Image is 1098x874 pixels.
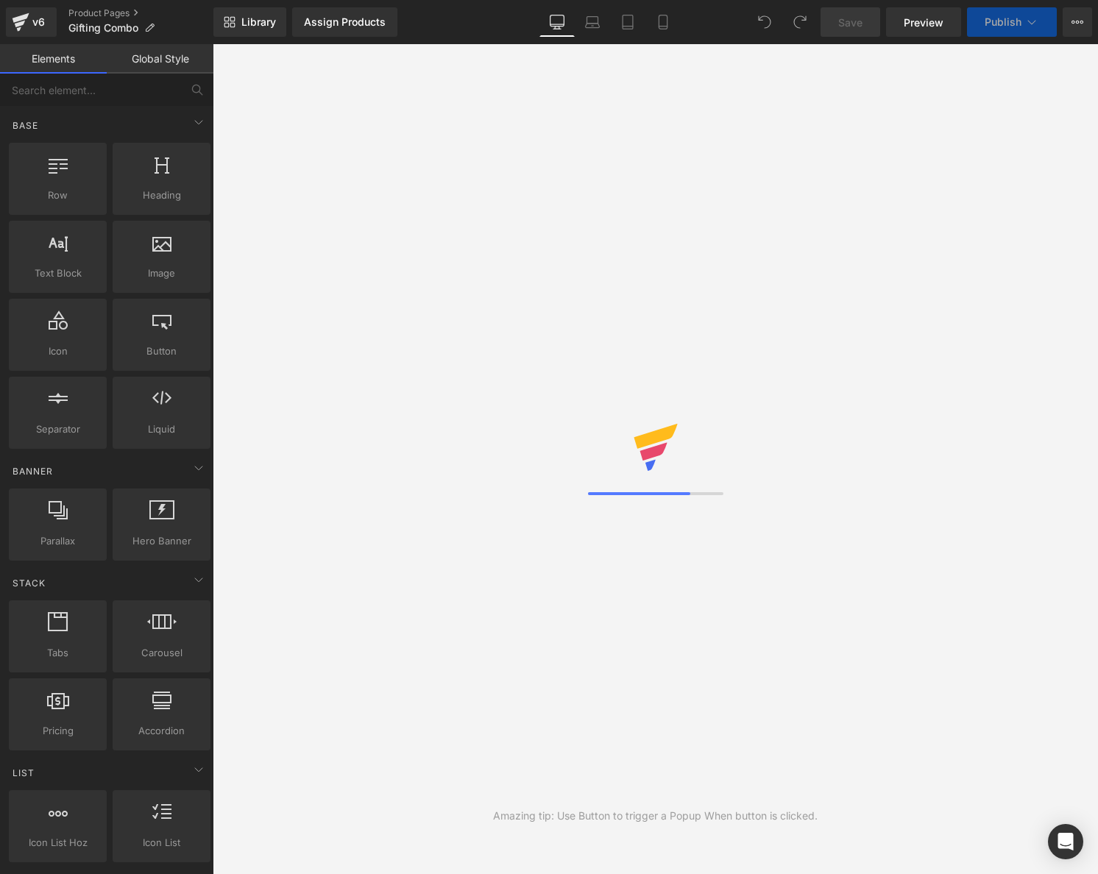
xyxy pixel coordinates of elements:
span: Button [117,344,206,359]
a: Preview [886,7,961,37]
div: v6 [29,13,48,32]
button: Redo [785,7,815,37]
a: Tablet [610,7,645,37]
a: Global Style [107,44,213,74]
span: Preview [904,15,943,30]
span: Hero Banner [117,533,206,549]
span: Carousel [117,645,206,661]
span: Gifting Combo [68,22,138,34]
a: v6 [6,7,57,37]
button: Publish [967,7,1057,37]
span: Icon List [117,835,206,850]
span: Publish [985,16,1021,28]
span: Library [241,15,276,29]
a: New Library [213,7,286,37]
span: Parallax [13,533,102,549]
span: Text Block [13,266,102,281]
span: Icon [13,344,102,359]
span: Liquid [117,422,206,437]
div: Assign Products [304,16,386,28]
button: More [1063,7,1092,37]
span: Separator [13,422,102,437]
a: Mobile [645,7,681,37]
div: Amazing tip: Use Button to trigger a Popup When button is clicked. [493,808,818,824]
span: Stack [11,576,47,590]
span: Tabs [13,645,102,661]
span: List [11,766,36,780]
span: Accordion [117,723,206,739]
span: Heading [117,188,206,203]
span: Banner [11,464,54,478]
a: Laptop [575,7,610,37]
button: Undo [750,7,779,37]
span: Icon List Hoz [13,835,102,850]
span: Pricing [13,723,102,739]
span: Image [117,266,206,281]
span: Row [13,188,102,203]
a: Product Pages [68,7,213,19]
span: Base [11,118,40,132]
span: Save [838,15,863,30]
a: Desktop [539,7,575,37]
div: Open Intercom Messenger [1048,824,1083,859]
